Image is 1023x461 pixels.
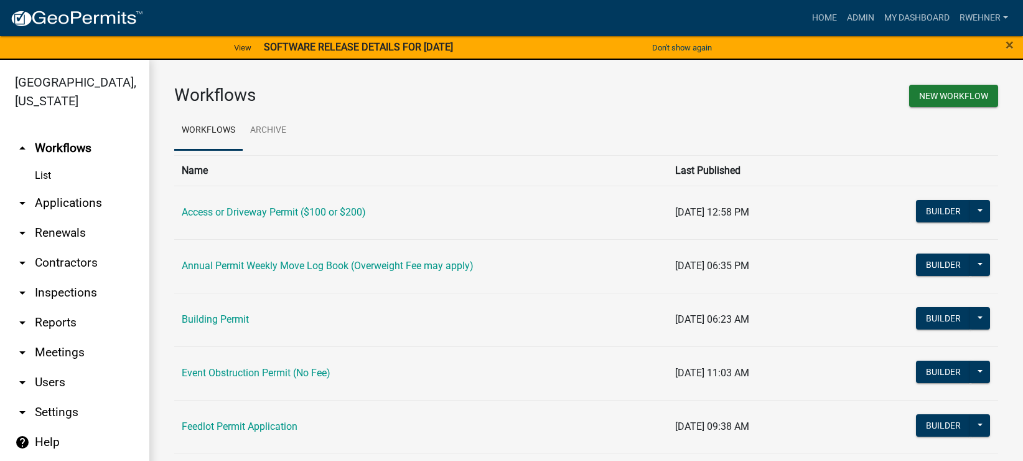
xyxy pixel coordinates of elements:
button: Builder [916,414,971,437]
a: Event Obstruction Permit (No Fee) [182,367,330,379]
button: Builder [916,254,971,276]
button: New Workflow [909,85,998,107]
a: Archive [243,111,294,151]
span: [DATE] 09:38 AM [675,421,749,432]
button: Builder [916,361,971,383]
a: rwehner [955,6,1013,30]
i: arrow_drop_down [15,405,30,420]
i: arrow_drop_down [15,226,30,240]
i: arrow_drop_down [15,315,30,330]
span: [DATE] 11:03 AM [675,367,749,379]
button: Builder [916,200,971,222]
i: arrow_drop_up [15,141,30,156]
i: help [15,435,30,450]
th: Name [174,155,668,186]
button: Close [1006,37,1014,52]
i: arrow_drop_down [15,196,30,211]
a: Home [807,6,842,30]
th: Last Published [668,155,879,186]
button: Builder [916,307,971,330]
a: Workflows [174,111,243,151]
a: Annual Permit Weekly Move Log Book (Overweight Fee may apply) [182,260,474,272]
a: My Dashboard [879,6,955,30]
a: Building Permit [182,313,249,325]
a: Access or Driveway Permit ($100 or $200) [182,206,366,218]
span: [DATE] 12:58 PM [675,206,749,218]
a: Feedlot Permit Application [182,421,297,432]
i: arrow_drop_down [15,255,30,270]
strong: SOFTWARE RELEASE DETAILS FOR [DATE] [264,41,453,53]
i: arrow_drop_down [15,345,30,360]
a: Admin [842,6,879,30]
span: [DATE] 06:35 PM [675,260,749,272]
h3: Workflows [174,85,577,106]
a: View [229,37,256,58]
button: Don't show again [647,37,717,58]
span: [DATE] 06:23 AM [675,313,749,325]
span: × [1006,36,1014,54]
i: arrow_drop_down [15,285,30,300]
i: arrow_drop_down [15,375,30,390]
